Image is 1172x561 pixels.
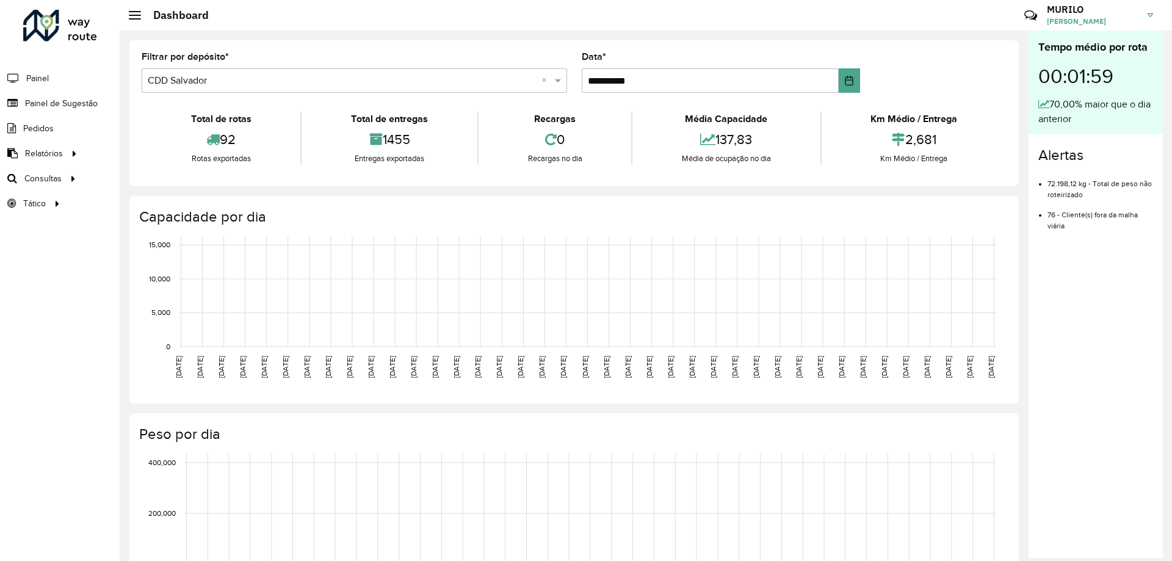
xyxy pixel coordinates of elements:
span: Tático [23,197,46,210]
div: 92 [145,126,297,153]
text: [DATE] [452,356,460,378]
text: 15,000 [149,241,170,249]
text: [DATE] [388,356,396,378]
text: [DATE] [987,356,995,378]
text: 10,000 [149,275,170,283]
text: [DATE] [217,356,225,378]
text: [DATE] [688,356,696,378]
text: [DATE] [324,356,332,378]
text: [DATE] [752,356,760,378]
h2: Dashboard [141,9,209,22]
h4: Alertas [1038,147,1153,164]
div: 0 [482,126,628,153]
span: Consultas [24,172,62,185]
text: [DATE] [345,356,353,378]
span: Pedidos [23,122,54,135]
span: Clear all [541,73,552,88]
div: 1455 [305,126,474,153]
text: [DATE] [281,356,289,378]
span: Relatórios [25,147,63,160]
text: 200,000 [148,509,176,517]
text: [DATE] [837,356,845,378]
text: [DATE] [196,356,204,378]
div: Tempo médio por rota [1038,39,1153,56]
div: 2,681 [825,126,1004,153]
text: [DATE] [902,356,910,378]
text: [DATE] [260,356,268,378]
text: [DATE] [559,356,567,378]
text: [DATE] [410,356,418,378]
label: Data [582,49,606,64]
div: Km Médio / Entrega [825,112,1004,126]
text: [DATE] [474,356,482,378]
text: [DATE] [239,356,247,378]
a: Contato Rápido [1018,2,1044,29]
li: 76 - Cliente(s) fora da malha viária [1047,200,1153,231]
h4: Capacidade por dia [139,208,1007,226]
div: Recargas no dia [482,153,628,165]
h3: MURILO [1047,4,1138,15]
text: [DATE] [602,356,610,378]
div: 70,00% maior que o dia anterior [1038,97,1153,126]
text: [DATE] [367,356,375,378]
div: Total de entregas [305,112,474,126]
text: [DATE] [944,356,952,378]
text: [DATE] [624,356,632,378]
text: 0 [166,342,170,350]
text: [DATE] [581,356,589,378]
text: [DATE] [709,356,717,378]
text: [DATE] [645,356,653,378]
h4: Peso por dia [139,425,1007,443]
text: [DATE] [731,356,739,378]
span: Painel de Sugestão [25,97,98,110]
text: [DATE] [966,356,974,378]
div: Entregas exportadas [305,153,474,165]
text: [DATE] [538,356,546,378]
text: [DATE] [303,356,311,378]
div: Total de rotas [145,112,297,126]
div: Rotas exportadas [145,153,297,165]
li: 72.198,12 kg - Total de peso não roteirizado [1047,169,1153,200]
div: Km Médio / Entrega [825,153,1004,165]
div: 137,83 [635,126,817,153]
div: Recargas [482,112,628,126]
text: [DATE] [516,356,524,378]
text: [DATE] [795,356,803,378]
button: Choose Date [839,68,860,93]
div: Média de ocupação no dia [635,153,817,165]
div: 00:01:59 [1038,56,1153,97]
text: 5,000 [151,309,170,317]
label: Filtrar por depósito [142,49,229,64]
text: [DATE] [175,356,183,378]
text: [DATE] [667,356,675,378]
text: 400,000 [148,458,176,466]
text: [DATE] [923,356,931,378]
span: Painel [26,72,49,85]
div: Média Capacidade [635,112,817,126]
text: [DATE] [773,356,781,378]
text: [DATE] [431,356,439,378]
text: [DATE] [880,356,888,378]
text: [DATE] [859,356,867,378]
text: [DATE] [495,356,503,378]
span: [PERSON_NAME] [1047,16,1138,27]
text: [DATE] [816,356,824,378]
